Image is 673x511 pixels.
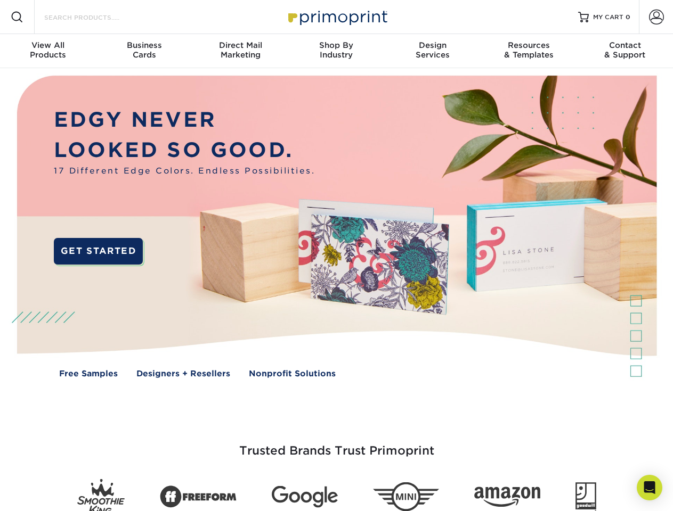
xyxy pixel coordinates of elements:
a: BusinessCards [96,34,192,68]
div: Open Intercom Messenger [637,475,662,500]
span: Business [96,40,192,50]
iframe: Google Customer Reviews [3,479,91,507]
a: DesignServices [385,34,481,68]
a: Resources& Templates [481,34,577,68]
a: Free Samples [59,368,118,380]
a: Direct MailMarketing [192,34,288,68]
h3: Trusted Brands Trust Primoprint [25,418,648,471]
a: Contact& Support [577,34,673,68]
a: Shop ByIndustry [288,34,384,68]
div: Services [385,40,481,60]
div: & Templates [481,40,577,60]
p: LOOKED SO GOOD. [54,135,315,166]
span: 0 [626,13,630,21]
img: Goodwill [575,482,596,511]
span: Resources [481,40,577,50]
img: Amazon [474,487,540,507]
input: SEARCH PRODUCTS..... [43,11,147,23]
div: Industry [288,40,384,60]
span: Direct Mail [192,40,288,50]
div: Marketing [192,40,288,60]
a: Nonprofit Solutions [249,368,336,380]
span: MY CART [593,13,623,22]
p: EDGY NEVER [54,105,315,135]
span: Shop By [288,40,384,50]
div: & Support [577,40,673,60]
div: Cards [96,40,192,60]
a: Designers + Resellers [136,368,230,380]
img: Google [272,486,338,508]
img: Primoprint [283,5,390,28]
span: Design [385,40,481,50]
span: 17 Different Edge Colors. Endless Possibilities. [54,165,315,177]
span: Contact [577,40,673,50]
a: GET STARTED [54,238,143,265]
